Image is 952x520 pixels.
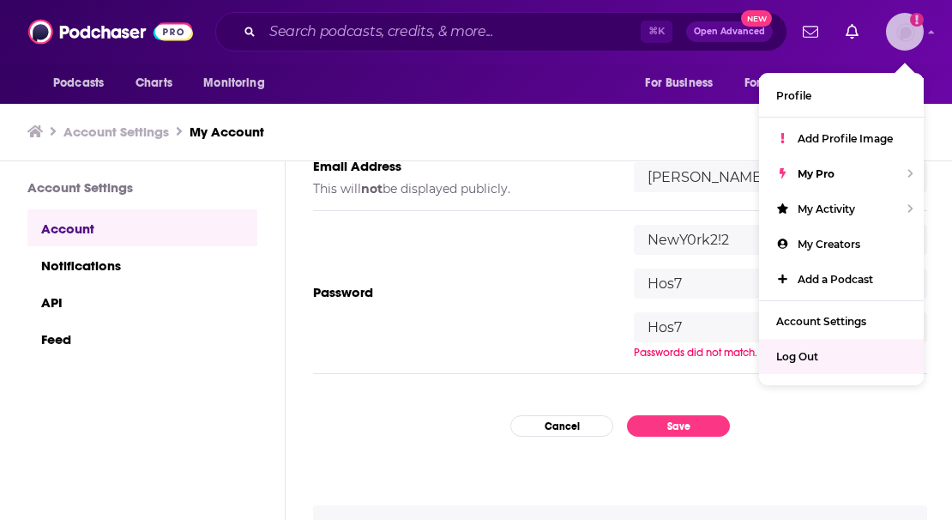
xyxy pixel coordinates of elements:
[759,304,924,339] a: Account Settings
[41,67,126,100] button: open menu
[798,132,893,145] span: Add Profile Image
[27,320,257,357] a: Feed
[136,71,172,95] span: Charts
[641,21,672,43] span: ⌘ K
[798,238,860,251] span: My Creators
[63,124,169,140] a: Account Settings
[313,158,606,174] h5: Email Address
[27,209,257,246] a: Account
[759,227,924,262] a: My Creators
[634,346,927,360] div: Passwords did not match.
[744,71,827,95] span: For Podcasters
[886,13,924,51] button: Show profile menu
[215,12,787,51] div: Search podcasts, credits, & more...
[776,350,818,363] span: Log Out
[53,71,104,95] span: Podcasts
[759,78,924,113] a: Profile
[634,162,927,192] input: email
[886,13,924,51] img: User Profile
[848,67,911,100] button: open menu
[28,15,193,48] img: Podchaser - Follow, Share and Rate Podcasts
[634,312,927,342] input: Confirm new password
[910,13,924,27] svg: Add a profile image
[633,67,734,100] button: open menu
[27,246,257,283] a: Notifications
[759,73,924,385] ul: Show profile menu
[798,203,855,215] span: My Activity
[776,89,811,102] span: Profile
[839,17,865,46] a: Show notifications dropdown
[124,67,183,100] a: Charts
[627,415,730,437] button: Save
[361,181,383,197] b: not
[733,67,852,100] button: open menu
[798,273,873,286] span: Add a Podcast
[27,179,257,196] h3: Account Settings
[860,71,889,95] span: More
[759,262,924,297] a: Add a Podcast
[190,124,264,140] a: My Account
[796,17,825,46] a: Show notifications dropdown
[510,415,613,437] button: Cancel
[741,10,772,27] span: New
[203,71,264,95] span: Monitoring
[191,67,286,100] button: open menu
[776,315,866,328] span: Account Settings
[645,71,713,95] span: For Business
[634,269,927,299] input: Enter new password
[886,13,924,51] span: Logged in as Redel0818
[694,27,765,36] span: Open Advanced
[686,21,773,42] button: Open AdvancedNew
[798,167,835,180] span: My Pro
[313,181,606,197] h5: This will be displayed publicly.
[27,283,257,320] a: API
[634,225,927,255] input: Verify current password
[262,18,641,45] input: Search podcasts, credits, & more...
[313,284,606,300] h5: Password
[759,121,924,156] a: Add Profile Image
